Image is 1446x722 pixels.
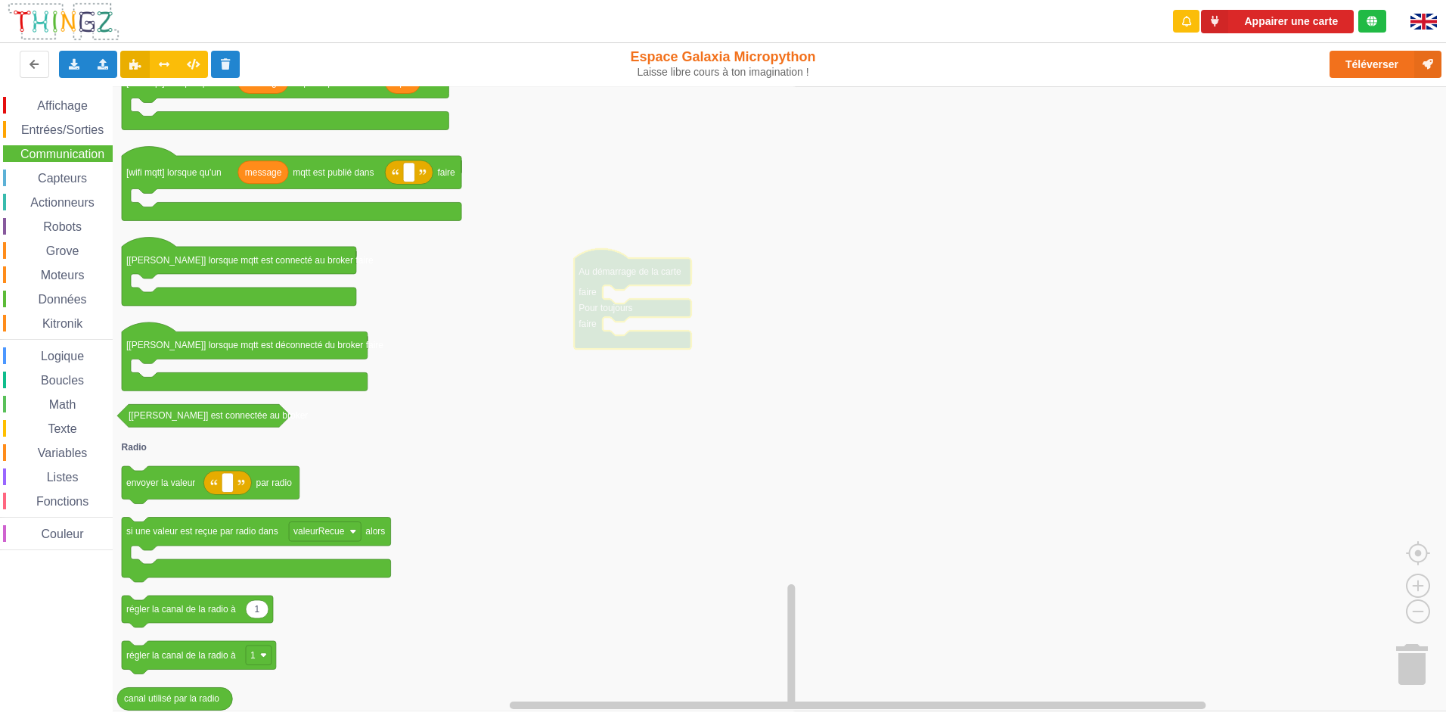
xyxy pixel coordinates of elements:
text: valeurRecue [293,526,345,537]
text: par radio [256,478,293,488]
text: mqtt est publié dans [293,76,374,87]
span: Math [47,398,79,411]
span: Affichage [35,99,89,112]
button: Téléverser [1330,51,1441,78]
text: [[PERSON_NAME]] lorsque mqtt est déconnecté du broker faire [126,340,383,350]
span: Variables [36,447,90,459]
text: si une valeur est reçue par radio dans [126,526,278,537]
text: faire [425,76,443,87]
span: Communication [18,148,107,160]
span: Logique [39,350,86,363]
text: mqtt est publié dans [293,167,374,178]
div: Laisse libre cours à ton imagination ! [597,66,849,79]
span: Couleur [39,527,86,540]
span: Fonctions [34,495,91,508]
text: envoyer la valeur [126,478,195,488]
span: Kitronik [40,317,85,330]
text: message [245,167,282,178]
span: Données [36,293,89,306]
span: Entrées/Sorties [19,123,106,136]
span: Listes [45,471,81,484]
text: alors [365,526,385,537]
text: 1 [250,650,256,661]
button: Appairer une carte [1201,10,1354,33]
span: Capteurs [36,172,89,185]
span: Texte [45,422,79,435]
span: Grove [44,244,82,257]
text: régler la canal de la radio à [126,650,236,661]
text: Radio [122,442,147,453]
text: [wifi mqtt] lorsque qu'un [126,167,222,178]
text: canal utilisé par la radio [124,694,219,705]
div: Tu es connecté au serveur de création de Thingz [1358,10,1386,33]
text: topic [392,76,411,87]
text: [wifi mqtt] lorsque qu'un [126,76,222,87]
span: Robots [41,220,84,233]
text: 1 [255,604,260,615]
img: thingz_logo.png [7,2,120,42]
img: gb.png [1410,14,1437,30]
text: faire [438,167,456,178]
span: Moteurs [39,269,87,282]
div: Espace Galaxia Micropython [597,48,849,79]
text: régler la canal de la radio à [126,604,236,615]
text: message [245,76,282,87]
text: [[PERSON_NAME]] est connectée au broker [129,410,308,421]
text: [[PERSON_NAME]] lorsque mqtt est connecté au broker faire [126,255,374,266]
span: Boucles [39,374,86,387]
span: Actionneurs [28,196,97,209]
